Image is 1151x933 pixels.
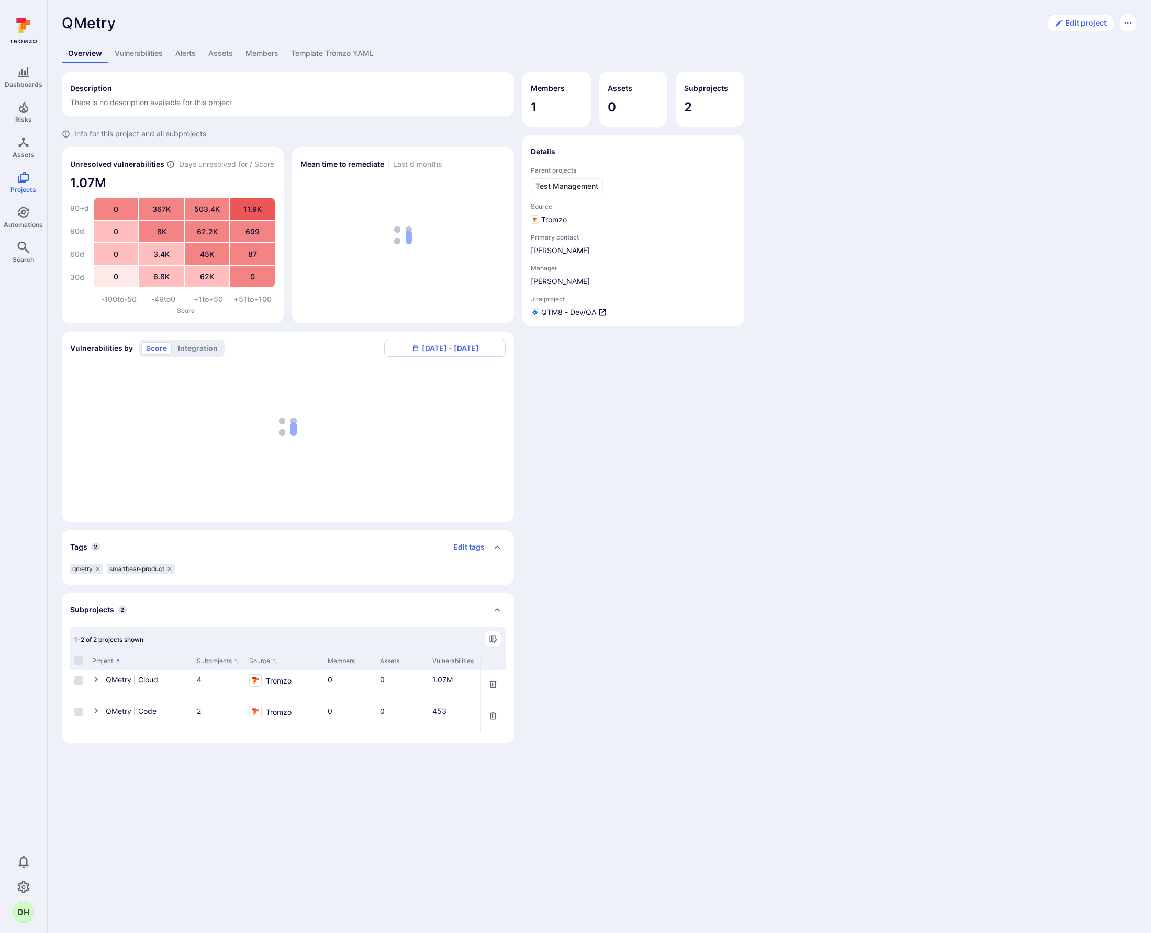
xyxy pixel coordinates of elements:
div: Collapse tags [62,530,514,564]
a: 1.07M [432,675,453,684]
div: Assets [380,656,424,666]
div: Cell for Vulnerabilities [428,670,482,701]
div: 367K [139,198,184,220]
div: 62K [185,266,229,287]
span: Assets [13,151,35,158]
div: 45K [185,243,229,265]
span: 2 [92,543,100,551]
div: 503.4K [185,198,229,220]
span: Last 6 months [393,159,442,169]
a: 0 [380,675,385,684]
button: score [141,342,172,355]
button: DH [13,902,34,923]
h2: Tags [70,542,87,552]
div: 0 [94,198,138,220]
span: Parent projects [531,166,736,174]
div: Cell for Vulnerabilities [428,701,482,733]
a: 0 [380,707,385,715]
div: 3.4K [139,243,184,265]
button: Sort by Project [92,657,121,665]
div: Cell for [480,701,506,733]
h2: Members [531,83,565,94]
span: smartbear-product [109,565,164,573]
div: Cell for selection [70,701,88,733]
div: Cell for selection [70,670,88,701]
span: Select row [74,676,83,685]
h2: Mean time to remediate [300,159,384,169]
a: Members [239,44,285,63]
div: 699 [230,221,275,242]
span: Test Management [535,181,598,191]
div: Cell for Assets [376,701,428,733]
span: Select all rows [74,656,83,665]
div: 90 d [70,221,89,242]
div: 11.9K [230,198,275,220]
span: Jira project [531,295,736,303]
span: Number of vulnerabilities in status ‘Open’ ‘Triaged’ and ‘In process’ divided by score and scanne... [166,159,175,170]
div: Cell for Source [245,701,323,733]
div: Cell for Project [88,701,193,733]
div: Members [328,656,372,666]
div: 0 [94,243,138,265]
a: 2 [197,707,201,715]
a: Template Tromzo YAML [285,44,380,63]
span: 1 [531,99,583,116]
button: Edit tags [445,539,485,555]
div: Cell for Subprojects [193,670,245,701]
a: QMetry | Cloud [106,675,158,684]
div: Vulnerabilities by Source/Integration [62,332,514,522]
a: Overview [62,44,108,63]
div: 8K [139,221,184,242]
div: qmetry [70,564,103,574]
span: QMetry [62,14,116,32]
span: Source [531,202,736,210]
div: 90+ d [70,198,89,219]
button: Edit project [1048,15,1113,31]
span: Automations [4,221,43,229]
span: 1-2 of 2 projects shown [74,635,143,643]
div: 62.2K [185,221,229,242]
div: 60 d [70,244,89,265]
a: 0 [328,675,332,684]
button: Manage columns [485,631,501,647]
h2: Subprojects [684,83,728,94]
span: Tromzo [266,674,292,686]
button: Sort by Source [249,657,278,665]
span: There is no description available for this project [70,98,232,107]
div: Daniel Harvey [13,902,34,923]
div: -49 to 0 [141,294,186,304]
a: Assets [202,44,239,63]
span: QTM8 - Dev/QA [541,307,596,317]
div: Cell for Members [323,670,376,701]
span: Days unresolved for / Score [179,159,274,170]
div: Cell for Members [323,701,376,733]
button: Sort by Subprojects [197,657,240,665]
span: Tromzo [541,214,567,225]
span: qmetry [72,565,93,573]
h2: Description [70,83,112,94]
h2: Subprojects [70,605,114,615]
span: 0 [608,99,660,116]
div: Cell for Project [88,670,193,701]
p: Sorted by: Alphabetically (A-Z) [115,656,121,667]
a: QTM8 - Dev/QA [541,307,607,317]
div: 6.8K [139,266,184,287]
div: 30 d [70,267,89,288]
a: Test Management [531,178,603,194]
span: 1.07M [70,175,275,191]
div: Cell for Subprojects [193,701,245,733]
a: 453 [432,707,446,715]
a: 4 [197,675,202,684]
a: 0 [328,707,332,715]
span: Info for this project and all subprojects [74,129,206,139]
div: Project tabs [62,44,1136,63]
span: 2 [118,606,127,614]
span: Risks [15,116,32,123]
div: 0 [94,266,138,287]
div: Cell for Source [245,670,323,701]
button: Options menu [1120,15,1136,31]
span: Vulnerabilities by [70,343,133,354]
a: Vulnerabilities [108,44,169,63]
div: Collapse [62,593,514,627]
div: Cell for Assets [376,670,428,701]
